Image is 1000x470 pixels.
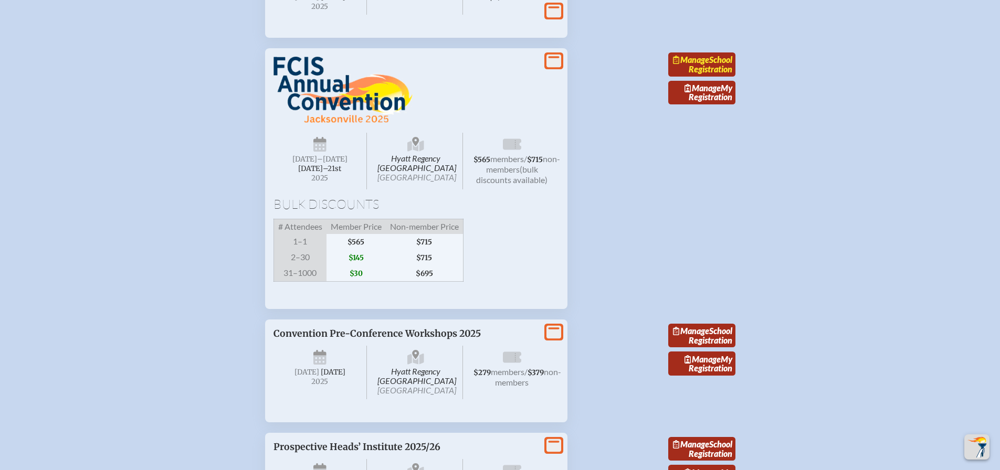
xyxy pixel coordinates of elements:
button: Scroll Top [964,434,990,460]
span: Hyatt Regency [GEOGRAPHIC_DATA] [369,346,463,399]
span: 2025 [282,378,359,386]
span: $565 [473,155,490,164]
span: $565 [327,234,386,250]
span: $695 [386,265,464,282]
span: [DATE] [321,368,345,377]
span: Convention Pre-Conference Workshops 2025 [273,328,481,339]
span: [GEOGRAPHIC_DATA] [377,385,456,395]
span: $715 [386,250,464,265]
h1: Bulk Discounts [273,198,559,210]
span: [DATE]–⁠21st [298,164,341,173]
span: members [491,367,524,377]
a: ManageMy Registration [668,351,735,376]
span: 1–1 [273,234,327,250]
span: Prospective Heads’ Institute 2025/26 [273,441,440,453]
span: –[DATE] [317,155,348,164]
span: Manage [685,83,721,93]
a: ManageSchool Registration [668,324,735,348]
span: $279 [473,368,491,377]
a: ManageSchool Registration [668,52,735,77]
span: 2–30 [273,250,327,265]
span: $715 [386,234,464,250]
span: 2025 [282,174,359,182]
span: $379 [528,368,544,377]
span: 2025 [282,3,359,10]
span: members [490,154,524,164]
a: ManageMy Registration [668,81,735,105]
span: non-members [495,367,561,387]
span: / [524,154,527,164]
span: Hyatt Regency [GEOGRAPHIC_DATA] [369,133,463,189]
img: FCIS Convention 2025 [273,57,413,124]
span: / [524,367,528,377]
a: ManageSchool Registration [668,437,735,461]
span: Member Price [327,219,386,234]
span: Manage [673,55,709,65]
span: non-members [486,154,560,174]
span: Non-member Price [386,219,464,234]
img: To the top [966,436,987,457]
span: $715 [527,155,543,164]
span: # Attendees [273,219,327,234]
span: $145 [327,250,386,265]
span: $30 [327,265,386,282]
span: (bulk discounts available) [476,164,548,185]
span: 31–1000 [273,265,327,282]
span: Manage [673,326,709,336]
span: [DATE] [292,155,317,164]
span: Manage [685,354,721,364]
span: [DATE] [294,368,319,377]
span: Manage [673,439,709,449]
span: [GEOGRAPHIC_DATA] [377,172,456,182]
